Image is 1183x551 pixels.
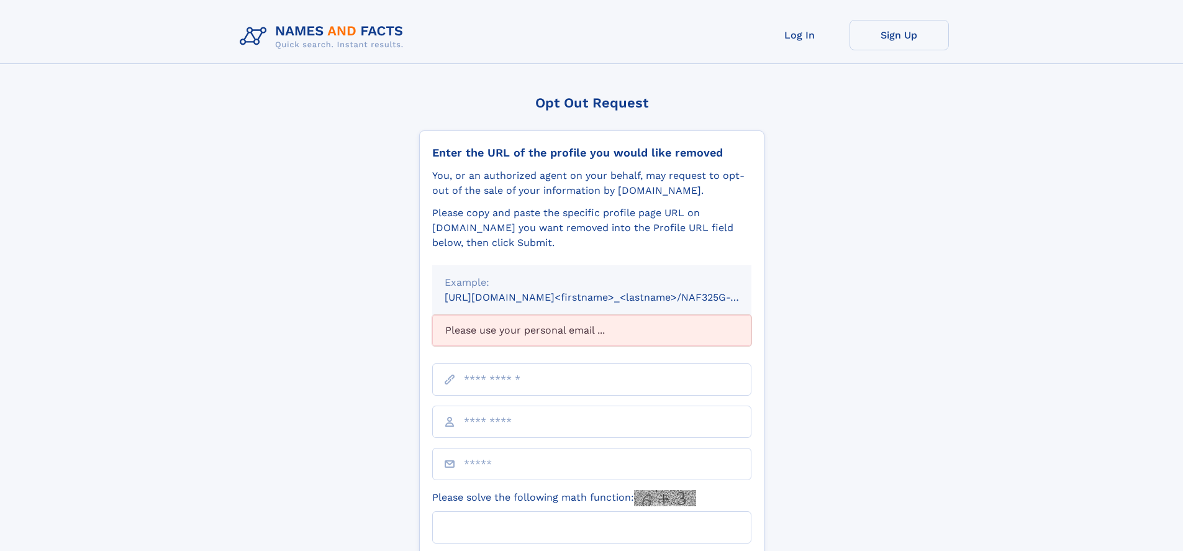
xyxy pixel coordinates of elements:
div: Opt Out Request [419,95,764,111]
a: Sign Up [850,20,949,50]
div: Enter the URL of the profile you would like removed [432,146,751,160]
img: Logo Names and Facts [235,20,414,53]
label: Please solve the following math function: [432,490,696,506]
small: [URL][DOMAIN_NAME]<firstname>_<lastname>/NAF325G-xxxxxxxx [445,291,775,303]
div: You, or an authorized agent on your behalf, may request to opt-out of the sale of your informatio... [432,168,751,198]
div: Please use your personal email ... [432,315,751,346]
a: Log In [750,20,850,50]
div: Please copy and paste the specific profile page URL on [DOMAIN_NAME] you want removed into the Pr... [432,206,751,250]
div: Example: [445,275,739,290]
